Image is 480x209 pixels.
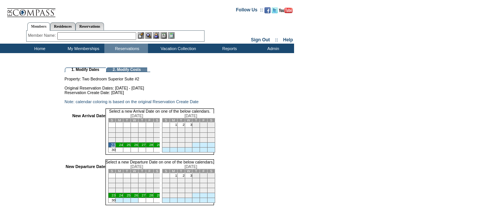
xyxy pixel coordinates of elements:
[251,37,270,42] a: Sign Out
[177,137,185,142] td: 23
[108,147,116,152] td: 30
[108,169,116,173] td: S
[146,178,153,183] td: 7
[250,44,294,53] td: Admin
[116,127,123,132] td: 3
[162,169,170,173] td: S
[192,132,200,137] td: 18
[208,123,215,127] td: 6
[184,164,197,169] span: [DATE]
[116,178,123,183] td: 3
[131,127,138,132] td: 5
[131,137,138,142] td: 19
[104,44,148,53] td: Reservations
[138,142,146,147] td: 27
[184,113,197,118] span: [DATE]
[116,132,123,137] td: 10
[17,44,61,53] td: Home
[208,132,215,137] td: 20
[105,159,214,164] td: Select a new Departure Date on one of the below calendars.
[131,132,138,137] td: 12
[65,68,106,72] td: 1. Modify Dates
[162,118,170,123] td: S
[116,193,123,198] td: 24
[170,132,177,137] td: 15
[153,32,159,39] img: Impersonate
[177,132,185,137] td: 16
[138,178,146,183] td: 6
[138,118,146,123] td: T
[177,142,185,147] td: 30
[192,137,200,142] td: 25
[123,188,131,193] td: 18
[146,169,153,173] td: F
[153,173,161,178] td: 1
[153,118,161,123] td: S
[200,183,208,188] td: 19
[185,193,192,198] td: 31
[208,118,215,123] td: S
[200,169,208,173] td: F
[177,178,185,183] td: 9
[65,72,214,81] td: Property: Two Bedroom Superior Suite #2
[131,142,138,147] td: 26
[146,118,153,123] td: F
[123,137,131,142] td: 18
[162,142,170,147] td: 28
[208,137,215,142] td: 27
[108,132,116,137] td: 9
[153,178,161,183] td: 8
[200,178,208,183] td: 12
[66,164,105,206] td: New Departure Date
[146,127,153,132] td: 7
[264,7,271,13] img: Become our fan on Facebook
[108,137,116,142] td: 16
[108,183,116,188] td: 9
[65,90,214,95] td: Reservation Create Date: [DATE]
[208,178,215,183] td: 13
[185,183,192,188] td: 17
[153,183,161,188] td: 15
[185,178,192,183] td: 10
[236,6,263,16] td: Follow Us ::
[192,178,200,183] td: 11
[170,173,177,178] td: 1
[162,183,170,188] td: 14
[200,118,208,123] td: F
[131,169,138,173] td: W
[177,127,185,132] td: 9
[65,81,214,90] td: Original Reservation Dates: [DATE] - [DATE]
[138,169,146,173] td: T
[200,123,208,127] td: 5
[123,178,131,183] td: 4
[146,188,153,193] td: 21
[108,193,116,198] td: 23
[170,118,177,123] td: M
[123,193,131,198] td: 25
[146,183,153,188] td: 14
[116,118,123,123] td: M
[185,142,192,147] td: 31
[207,44,250,53] td: Reports
[170,193,177,198] td: 29
[27,22,50,31] a: Members
[50,22,76,30] a: Residences
[200,188,208,193] td: 26
[138,188,146,193] td: 20
[192,118,200,123] td: T
[138,137,146,142] td: 20
[123,183,131,188] td: 11
[185,127,192,132] td: 10
[146,137,153,142] td: 21
[208,188,215,193] td: 27
[131,164,143,169] span: [DATE]
[116,137,123,142] td: 17
[148,44,207,53] td: Vacation Collection
[105,108,214,113] td: Select a new Arrival Date on one of the below calendars.
[275,37,278,42] span: ::
[185,123,192,127] td: 3
[177,169,185,173] td: T
[192,183,200,188] td: 18
[116,183,123,188] td: 10
[145,32,152,39] img: View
